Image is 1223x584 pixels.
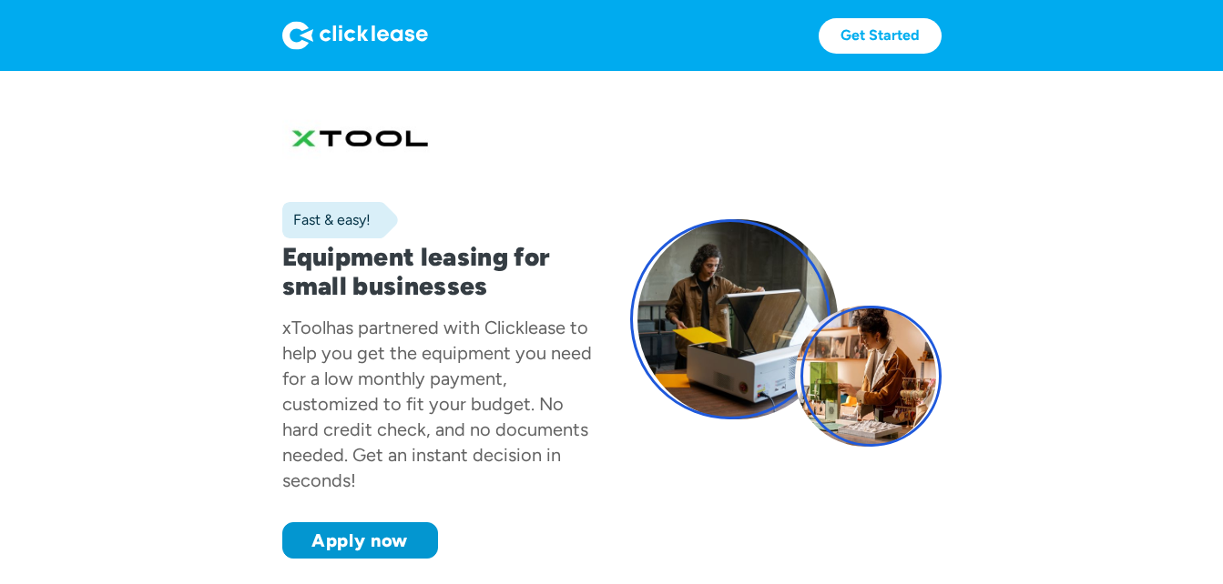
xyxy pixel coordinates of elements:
[819,18,942,54] a: Get Started
[282,317,326,338] div: xTool
[282,242,594,300] h1: Equipment leasing for small businesses
[282,211,371,229] div: Fast & easy!
[282,317,592,491] div: has partnered with Clicklease to help you get the equipment you need for a low monthly payment, c...
[282,522,438,559] a: Apply now
[282,21,428,50] img: Logo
